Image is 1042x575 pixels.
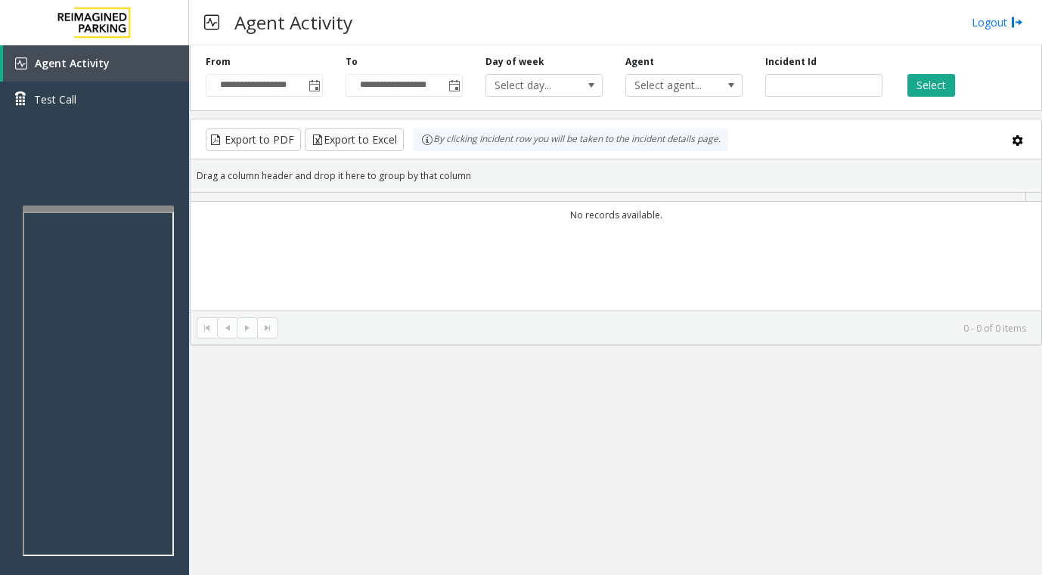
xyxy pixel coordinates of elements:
[15,57,27,70] img: 'icon'
[206,55,231,69] label: From
[305,75,322,96] span: Toggle popup
[206,128,301,151] button: Export to PDF
[625,55,654,69] label: Agent
[305,128,404,151] button: Export to Excel
[34,91,76,107] span: Test Call
[1011,14,1023,30] img: logout
[204,4,219,41] img: pageIcon
[626,75,718,96] span: Select agent...
[191,193,1041,311] div: Data table
[765,55,817,69] label: Incident Id
[421,134,433,146] img: infoIcon.svg
[907,74,955,97] button: Select
[191,162,1041,189] div: Drag a column header and drop it here to group by that column
[227,4,360,41] h3: Agent Activity
[35,56,110,70] span: Agent Activity
[972,14,1023,30] a: Logout
[191,202,1041,228] td: No records available.
[625,74,743,97] span: NO DATA FOUND
[414,128,728,151] div: By clicking Incident row you will be taken to the incident details page.
[486,75,578,96] span: Select day...
[346,55,358,69] label: To
[3,45,189,82] a: Agent Activity
[287,322,1026,335] kendo-pager-info: 0 - 0 of 0 items
[485,55,544,69] label: Day of week
[445,75,462,96] span: Toggle popup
